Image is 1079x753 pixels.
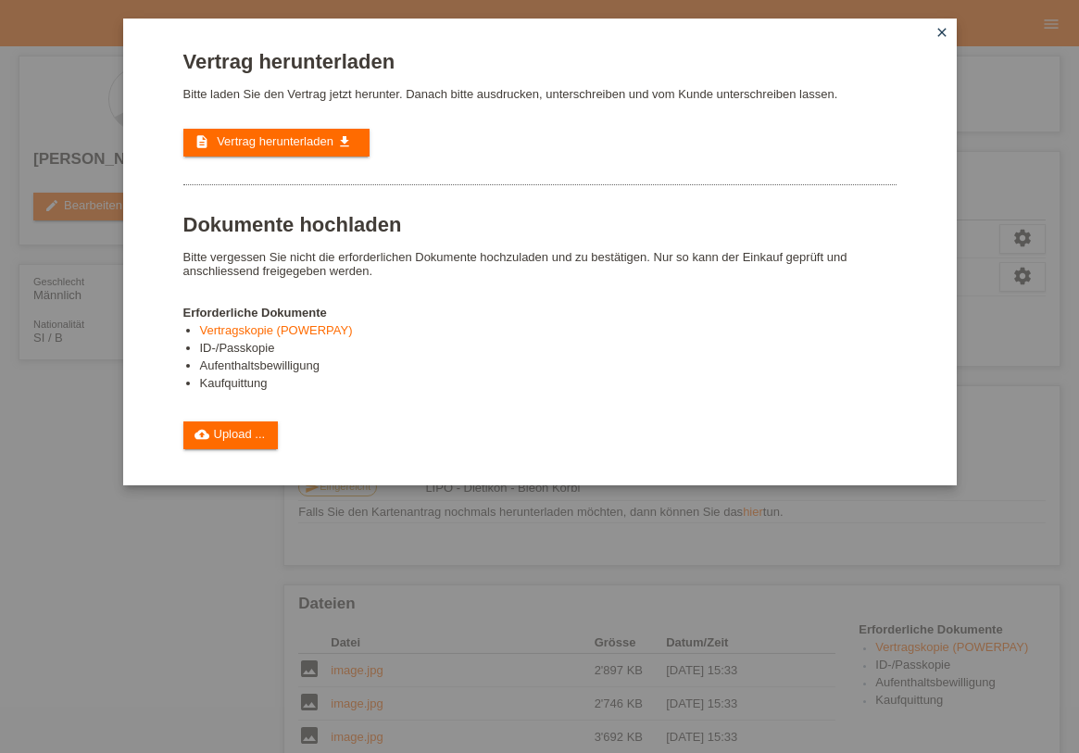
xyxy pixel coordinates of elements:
p: Bitte vergessen Sie nicht die erforderlichen Dokumente hochzuladen und zu bestätigen. Nur so kann... [183,250,897,278]
i: close [935,25,949,40]
a: description Vertrag herunterladen get_app [183,129,370,157]
li: Aufenthaltsbewilligung [200,358,897,376]
a: Vertragskopie (POWERPAY) [200,323,353,337]
h4: Erforderliche Dokumente [183,306,897,320]
a: close [930,23,954,44]
i: cloud_upload [194,427,209,442]
p: Bitte laden Sie den Vertrag jetzt herunter. Danach bitte ausdrucken, unterschreiben und vom Kunde... [183,87,897,101]
i: get_app [337,134,352,149]
a: cloud_uploadUpload ... [183,421,279,449]
li: ID-/Passkopie [200,341,897,358]
h1: Dokumente hochladen [183,213,897,236]
li: Kaufquittung [200,376,897,394]
span: Vertrag herunterladen [217,134,333,148]
h1: Vertrag herunterladen [183,50,897,73]
i: description [194,134,209,149]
